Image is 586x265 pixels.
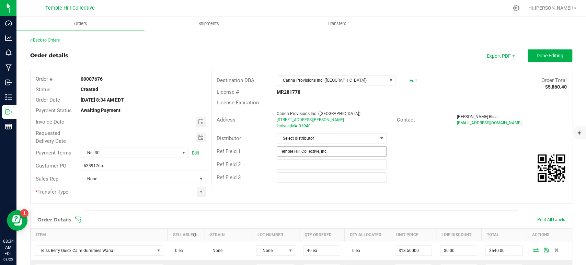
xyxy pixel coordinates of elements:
span: Select distributor [277,134,378,143]
button: Done Editing [528,49,572,62]
p: 08/25 [3,257,13,262]
inline-svg: Reports [5,123,12,130]
th: Total [481,229,527,241]
a: Edit [192,150,199,155]
span: Bliss [489,114,497,119]
th: Item [31,229,168,241]
span: Toggle calendar [196,117,206,127]
th: Strain [205,229,252,241]
span: Transfer Type [36,189,68,195]
a: Shipments [145,16,273,31]
inline-svg: Inventory [5,94,12,101]
div: Order details [30,51,68,60]
th: Qty Allocated [344,229,391,241]
span: Save Order Detail [541,248,551,252]
span: Order Date [36,97,60,103]
th: Actions [527,229,572,241]
h1: Order Details [37,217,71,222]
span: Hi, [PERSON_NAME]! [528,5,573,11]
strong: Awaiting Payment [81,107,120,113]
span: License Expiration [217,100,259,106]
inline-svg: Monitoring [5,49,12,56]
span: [STREET_ADDRESS][PERSON_NAME] [277,117,344,122]
span: Customer PO [36,163,66,169]
span: NO DATA FOUND [35,245,163,256]
span: None [256,246,286,255]
strong: [DATE] 8:34 AM EDT [81,97,124,103]
span: 0 ea [172,248,183,253]
span: License # [217,89,239,95]
span: None [81,174,197,184]
span: Address [217,117,235,123]
span: [PERSON_NAME] [457,114,488,119]
inline-svg: Outbound [5,108,12,115]
inline-svg: Manufacturing [5,64,12,71]
span: Requested Delivery Date [36,130,66,144]
span: Temple Hill Collective [45,5,95,11]
a: Orders [16,16,145,31]
inline-svg: Inbound [5,79,12,86]
input: 0 [486,246,522,255]
span: Holyoke [277,124,292,128]
span: Canna Provisions Inc. ([GEOGRAPHIC_DATA]) [277,111,360,116]
a: Edit [409,78,416,83]
a: Back to Orders [30,38,60,43]
input: 0 [303,246,340,255]
th: Qty Ordered [299,229,344,241]
a: Transfers [273,16,401,31]
input: 0 [395,246,432,255]
inline-svg: Dashboard [5,20,12,27]
span: Transfers [318,21,356,27]
span: Delete Order Detail [551,248,562,252]
li: Export PDF [480,49,521,62]
span: Orders [65,21,96,27]
span: Payment Terms [36,150,71,156]
span: Status [36,87,50,93]
span: Distributor [217,135,241,141]
input: 0 [440,246,477,255]
span: , [290,124,291,128]
th: Sellable [168,229,205,241]
img: Scan me! [538,154,565,182]
p: 08:34 AM EDT [3,238,13,257]
span: Net 30 [81,148,180,158]
span: Ref Field 3 [217,174,241,181]
span: Contact [397,117,415,123]
th: Line Discount [436,229,481,241]
span: Toggle calendar [196,132,206,142]
span: Sales Rep [36,176,58,182]
span: Order Total [541,77,567,83]
th: Unit Price [391,229,436,241]
span: 01040 [299,124,311,128]
strong: $5,860.40 [545,84,567,90]
div: Manage settings [512,5,520,11]
strong: MR281778 [277,89,300,95]
span: None [209,248,222,253]
span: Canna Provisions Inc. ([GEOGRAPHIC_DATA]) [277,76,387,85]
th: Lot Number [252,229,299,241]
span: Ref Field 2 [217,161,241,168]
span: Order # [36,76,53,82]
strong: 00007676 [81,76,103,82]
span: Destination DBA [217,77,254,83]
span: 0 ea [348,248,360,253]
iframe: Resource center unread badge [20,209,28,217]
iframe: Resource center [7,210,27,231]
span: [EMAIL_ADDRESS][DOMAIN_NAME] [457,120,521,125]
inline-svg: Analytics [5,35,12,42]
span: Ref Field 1 [217,148,241,154]
span: Invoice Date [36,119,64,125]
span: Done Editing [537,53,563,58]
span: Bliss Berry Quick Calm Gummies Wana [35,246,154,255]
qrcode: 00007676 [538,154,565,182]
span: Shipments [189,21,228,27]
strong: Created [81,87,98,92]
span: MA [291,124,297,128]
span: Payment Status [36,107,72,114]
